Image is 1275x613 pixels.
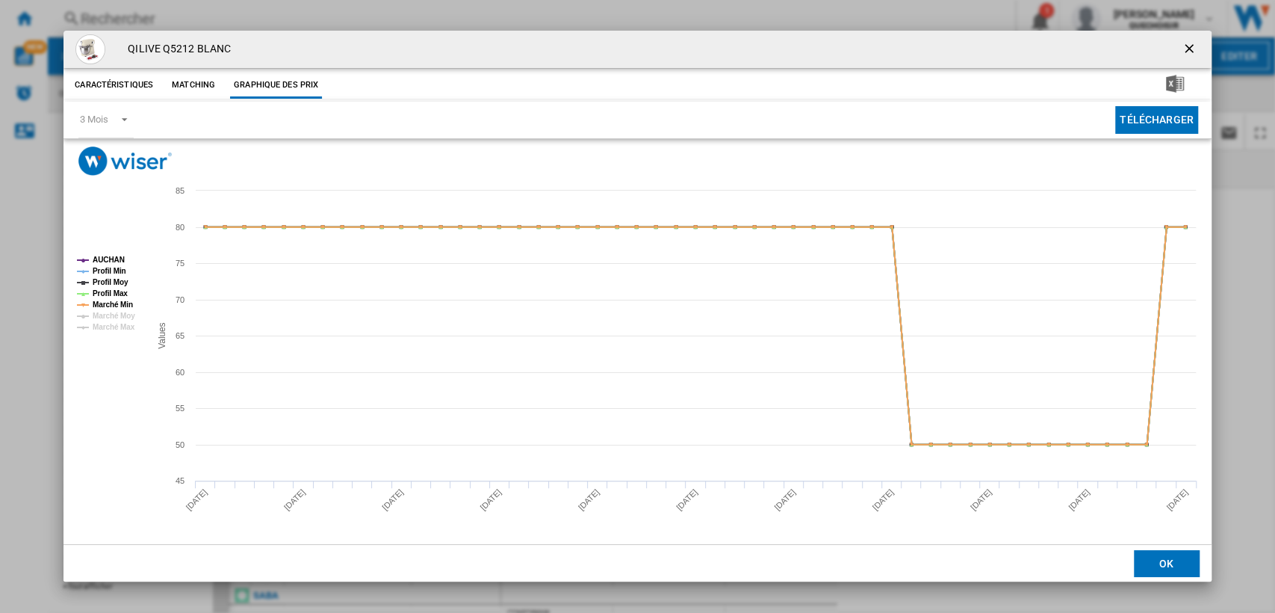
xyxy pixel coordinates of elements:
tspan: Marché Min [93,301,133,309]
tspan: 75 [176,259,184,268]
tspan: 70 [176,295,184,304]
button: getI18NText('BUTTONS.CLOSE_DIALOG') [1176,34,1206,64]
tspan: [DATE] [871,487,896,512]
tspan: [DATE] [1067,487,1091,512]
img: excel-24x24.png [1166,75,1184,93]
tspan: [DATE] [380,487,405,512]
tspan: 65 [176,331,184,340]
tspan: 55 [176,404,184,413]
button: Télécharger [1115,106,1198,134]
tspan: 85 [176,186,184,195]
h4: QILIVE Q5212 BLANC [120,42,231,57]
button: Télécharger au format Excel [1142,72,1208,99]
tspan: Marché Moy [93,312,135,320]
ng-md-icon: getI18NText('BUTTONS.CLOSE_DIALOG') [1182,41,1200,59]
tspan: Profil Moy [93,278,128,286]
button: OK [1134,550,1200,577]
img: logo_wiser_300x94.png [78,147,172,176]
tspan: 45 [176,476,184,485]
tspan: Marché Max [93,323,135,331]
tspan: [DATE] [1165,487,1190,512]
button: Caractéristiques [71,72,157,99]
tspan: Profil Max [93,289,128,298]
tspan: 50 [176,440,184,449]
tspan: [DATE] [184,487,209,512]
tspan: [DATE] [479,487,503,512]
md-dialog: Product popup [63,31,1211,582]
tspan: Profil Min [93,267,126,275]
tspan: 60 [176,368,184,377]
button: Graphique des prix [230,72,322,99]
tspan: [DATE] [282,487,307,512]
tspan: [DATE] [674,487,699,512]
tspan: [DATE] [577,487,601,512]
tspan: [DATE] [969,487,993,512]
tspan: Values [157,322,167,348]
tspan: AUCHAN [93,256,125,264]
tspan: 80 [176,223,184,232]
div: 3 Mois [80,114,108,125]
button: Matching [161,72,226,99]
tspan: [DATE] [773,487,798,512]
